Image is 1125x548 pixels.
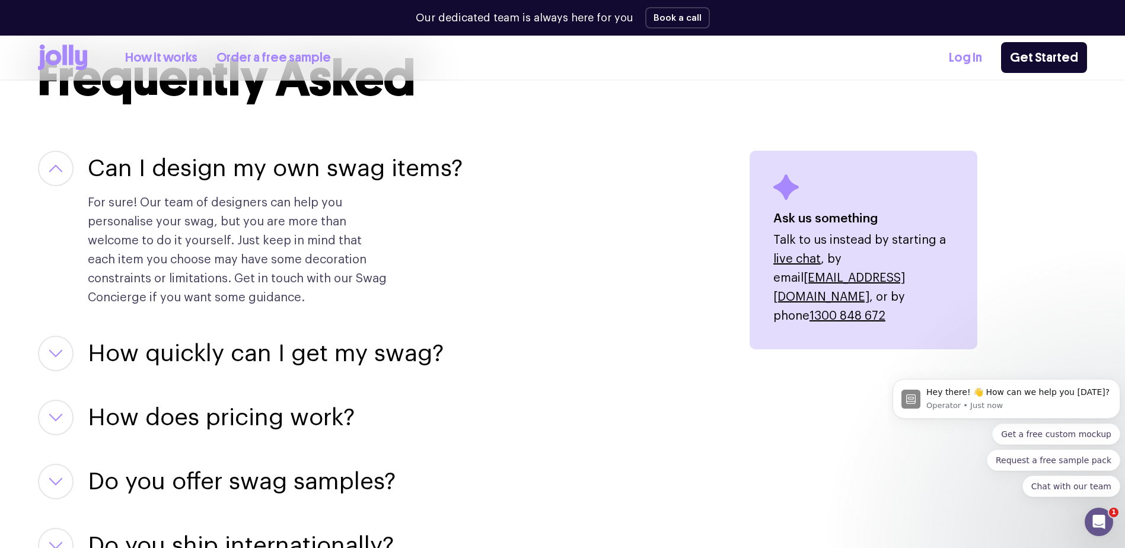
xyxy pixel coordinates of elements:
p: Talk to us instead by starting a , by email , or by phone [773,231,954,326]
button: Can I design my own swag items? [88,151,463,186]
iframe: Intercom live chat [1085,508,1113,536]
h4: Ask us something [773,209,954,228]
a: Get Started [1001,42,1087,73]
a: Order a free sample [216,48,331,68]
iframe: Intercom notifications message [888,340,1125,516]
button: How quickly can I get my swag? [88,336,444,371]
span: 1 [1109,508,1118,517]
button: live chat [773,250,821,269]
h2: Frequently Asked [38,53,1087,103]
a: Log In [949,48,982,68]
button: Book a call [645,7,710,28]
a: 1300 848 672 [810,310,885,322]
p: Our dedicated team is always here for you [416,10,633,26]
a: How it works [125,48,197,68]
button: Do you offer swag samples? [88,464,396,499]
button: How does pricing work? [88,400,355,435]
p: For sure! Our team of designers can help you personalise your swag, but you are more than welcome... [88,193,391,307]
a: [EMAIL_ADDRESS][DOMAIN_NAME] [773,272,905,303]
